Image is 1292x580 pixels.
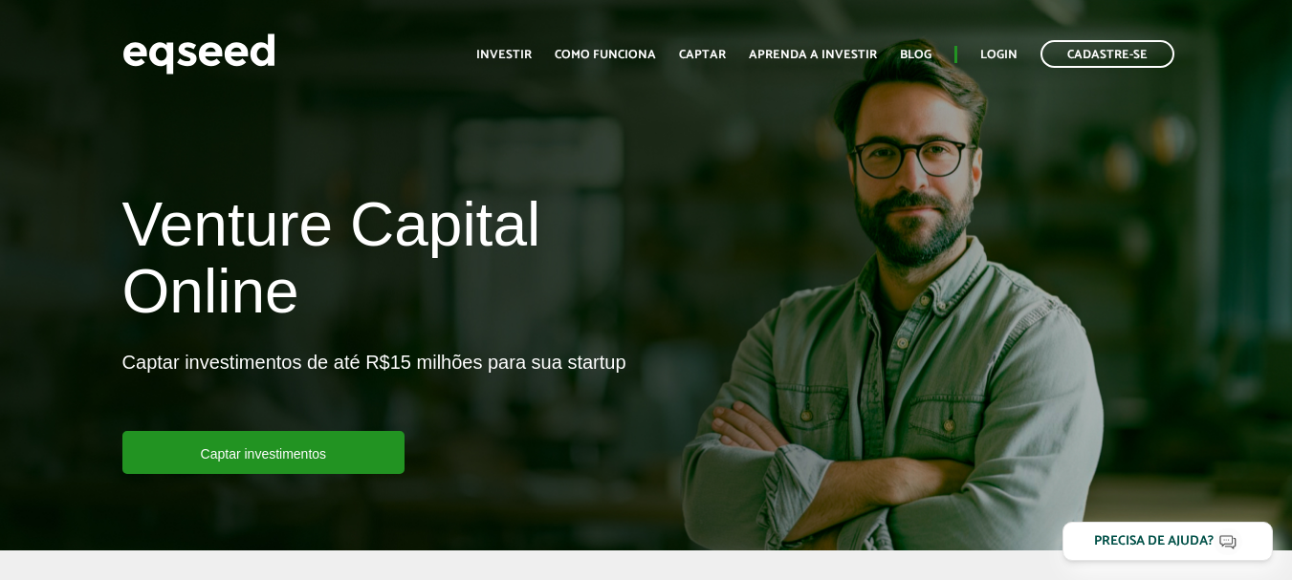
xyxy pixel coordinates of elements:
h1: Venture Capital Online [122,191,632,335]
a: Captar investimentos [122,431,405,474]
a: Captar [679,49,726,61]
a: Aprenda a investir [749,49,877,61]
p: Captar investimentos de até R$15 milhões para sua startup [122,351,626,431]
a: Investir [476,49,532,61]
img: EqSeed [122,29,275,79]
a: Login [980,49,1018,61]
a: Como funciona [555,49,656,61]
a: Blog [900,49,931,61]
a: Cadastre-se [1040,40,1174,68]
